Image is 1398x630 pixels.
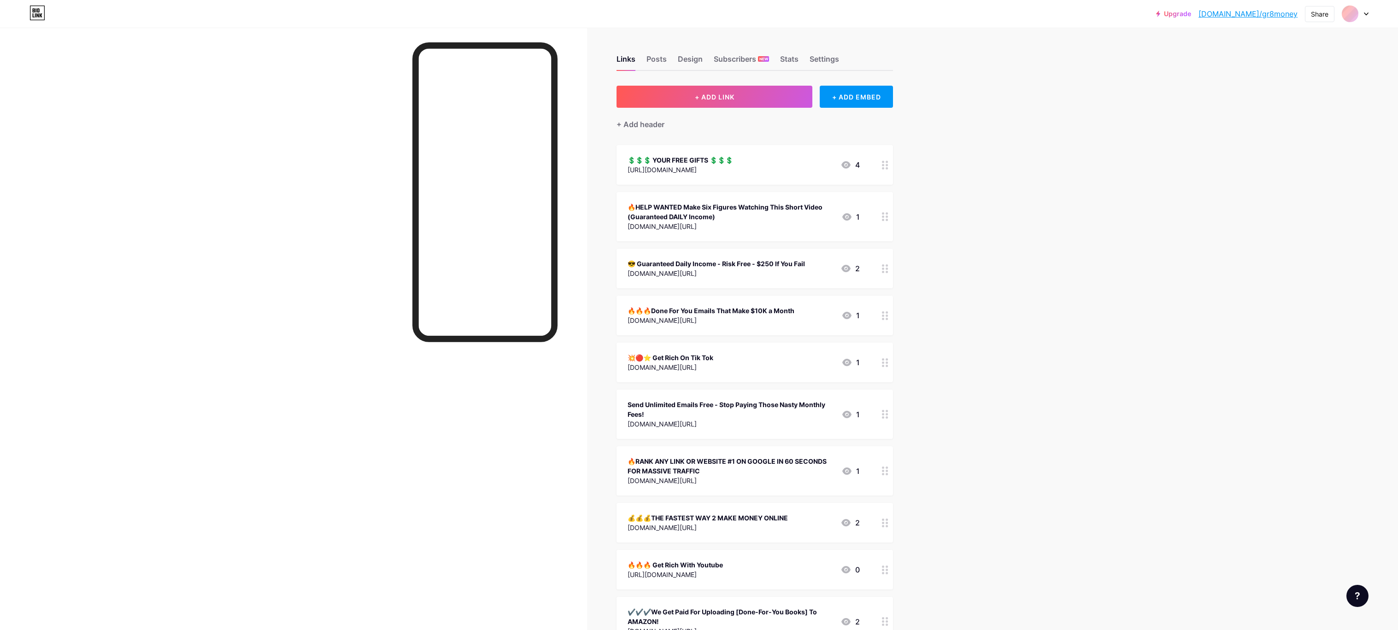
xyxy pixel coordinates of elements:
[759,56,768,62] span: NEW
[628,306,794,315] div: 🔥🔥🔥Done For You Emails That Make $10K a Month
[841,409,860,420] div: 1
[841,211,860,222] div: 1
[628,513,788,523] div: 💰💰💰THE FASTEST WAY 2 MAKE MONEY ONLINE
[840,616,860,627] div: 2
[628,476,834,485] div: [DOMAIN_NAME][URL]
[628,155,733,165] div: 💲💲💲 YOUR FREE GIFTS 💲💲💲
[617,119,664,130] div: + Add header
[841,357,860,368] div: 1
[617,53,635,70] div: Links
[714,53,769,70] div: Subscribers
[1156,10,1191,17] a: Upgrade
[628,315,794,325] div: [DOMAIN_NAME][URL]
[628,400,834,419] div: Send Unlimited Emails Free - Stop Paying Those Nasty Monthly Fees!
[840,517,860,528] div: 2
[646,53,667,70] div: Posts
[780,53,799,70] div: Stats
[841,310,860,321] div: 1
[628,202,834,222] div: 🔥HELP WANTED Make Six Figures Watching This Short Video (Guaranteed DAILY Income)
[628,570,723,579] div: [URL][DOMAIN_NAME]
[628,259,805,268] div: 😎 Guaranteed Daily Income - Risk Free - $250 If You Fail
[810,53,839,70] div: Settings
[628,419,834,429] div: [DOMAIN_NAME][URL]
[628,165,733,175] div: [URL][DOMAIN_NAME]
[628,523,788,532] div: [DOMAIN_NAME][URL]
[628,362,713,372] div: [DOMAIN_NAME][URL]
[617,86,812,108] button: + ADD LINK
[628,456,834,476] div: 🔥RANK ANY LINK OR WEBSITE #1 ON GOOGLE IN 60 SECONDS FOR MASSIVE TRAFFIC
[628,560,723,570] div: 🔥🔥🔥 Get Rich With Youtube
[678,53,703,70] div: Design
[820,86,893,108] div: + ADD EMBED
[840,159,860,170] div: 4
[628,222,834,231] div: [DOMAIN_NAME][URL]
[628,607,833,626] div: ✔️✔️✔️We Get Paid For Uploading [Done-For-You Books] To AMAZON!
[841,466,860,477] div: 1
[628,353,713,362] div: 💥🔴⭐️ Get Rich On Tik Tok
[1311,9,1328,19] div: Share
[628,268,805,278] div: [DOMAIN_NAME][URL]
[1198,8,1298,19] a: [DOMAIN_NAME]/gr8money
[840,263,860,274] div: 2
[695,93,734,101] span: + ADD LINK
[840,564,860,575] div: 0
